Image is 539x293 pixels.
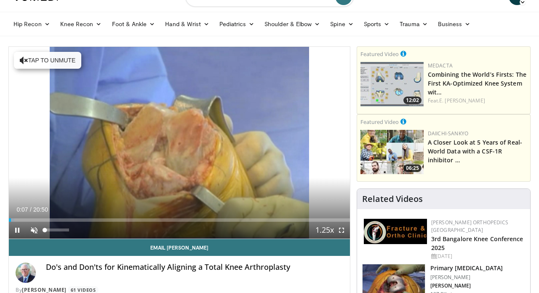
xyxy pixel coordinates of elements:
button: Pause [9,222,26,239]
button: Playback Rate [316,222,333,239]
span: 0:07 [16,206,28,213]
a: [PERSON_NAME] Orthopedics [GEOGRAPHIC_DATA] [431,219,508,234]
span: / [30,206,32,213]
a: Shoulder & Elbow [259,16,325,32]
a: 12:02 [360,62,424,106]
a: A Closer Look at 5 Years of Real-World Data with a CSF-1R inhibitor … [428,138,522,164]
button: Fullscreen [333,222,350,239]
a: Medacta [428,62,453,69]
small: Featured Video [360,118,399,126]
a: Knee Recon [55,16,107,32]
h3: Primary [MEDICAL_DATA] [430,264,503,272]
a: Email [PERSON_NAME] [9,239,350,256]
h4: Related Videos [362,194,423,204]
img: 93c22cae-14d1-47f0-9e4a-a244e824b022.png.150x105_q85_crop-smart_upscale.jpg [360,130,424,174]
div: [DATE] [431,253,523,260]
span: 20:50 [33,206,48,213]
a: 06:25 [360,130,424,174]
span: 06:25 [403,164,422,172]
a: Trauma [395,16,433,32]
img: Avatar [16,263,36,283]
span: 12:02 [403,97,422,104]
a: Hip Recon [8,16,55,32]
button: Tap to unmute [14,52,81,69]
video-js: Video Player [9,47,350,239]
button: Unmute [26,222,43,239]
a: Business [433,16,476,32]
p: [PERSON_NAME] [430,274,503,281]
small: Featured Video [360,50,399,58]
img: aaf1b7f9-f888-4d9f-a252-3ca059a0bd02.150x105_q85_crop-smart_upscale.jpg [360,62,424,106]
h4: Do's and Don'ts for Kinematically Aligning a Total Knee Arthroplasty [46,263,343,272]
a: Pediatrics [214,16,259,32]
a: 3rd Bangalore Knee Conference 2025 [431,235,523,252]
div: Volume Level [45,228,69,231]
a: Spine [325,16,358,32]
div: Feat. [428,97,527,105]
div: Progress Bar [9,218,350,222]
p: [PERSON_NAME] [430,282,503,289]
a: Daiichi-Sankyo [428,130,468,137]
a: E. [PERSON_NAME] [439,97,485,104]
img: 1ab50d05-db0e-42c7-b700-94c6e0976be2.jpeg.150x105_q85_autocrop_double_scale_upscale_version-0.2.jpg [364,219,427,244]
a: Foot & Ankle [107,16,160,32]
a: Combining the World’s Firsts: The First KA-Optimized Knee System wit… [428,70,526,96]
a: Sports [359,16,395,32]
a: Hand & Wrist [160,16,214,32]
